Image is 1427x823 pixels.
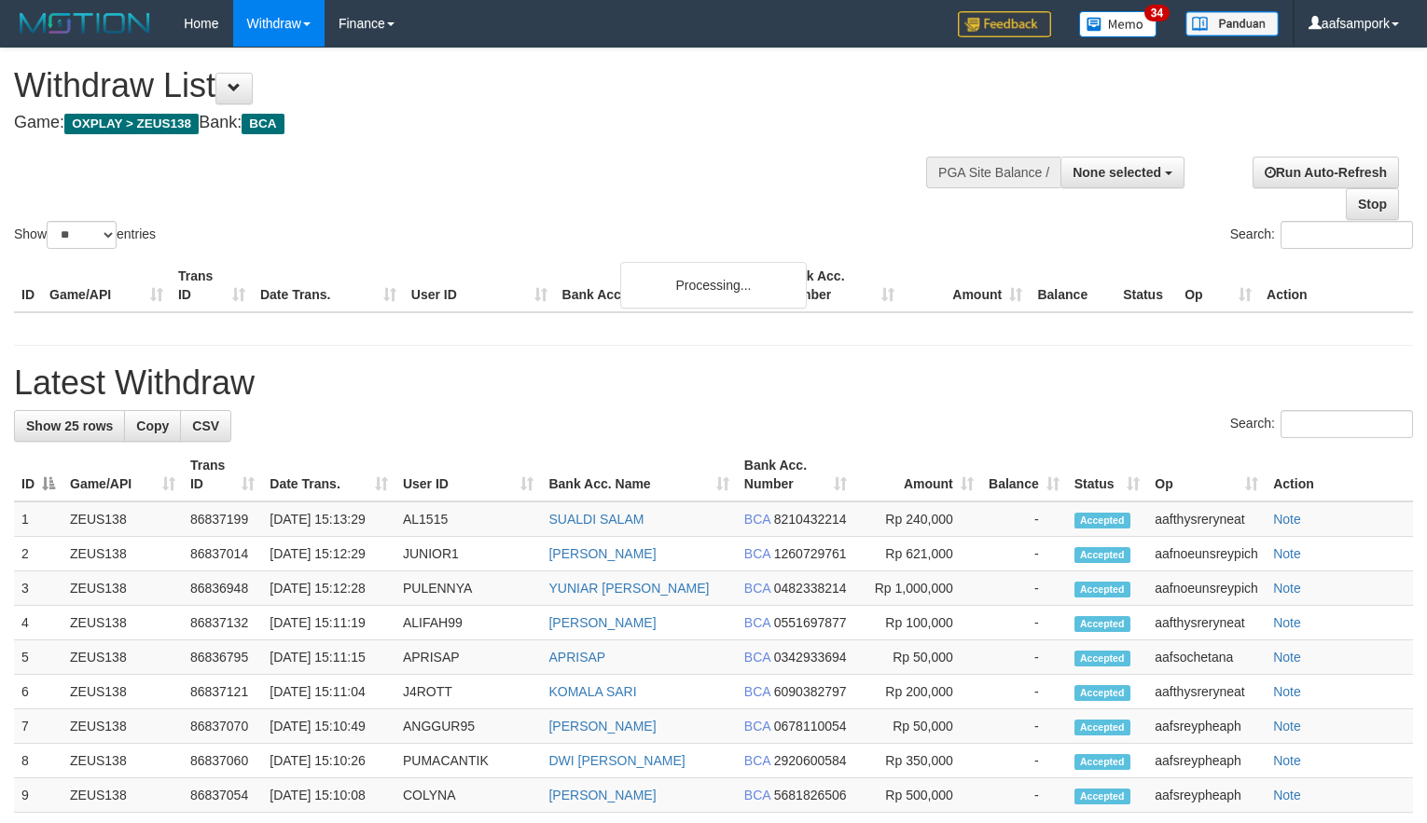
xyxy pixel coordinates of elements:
[744,650,770,665] span: BCA
[854,675,981,709] td: Rp 200,000
[395,709,542,744] td: ANGGUR95
[1273,512,1301,527] a: Note
[183,537,262,571] td: 86837014
[1074,754,1130,770] span: Accepted
[62,640,183,675] td: ZEUS138
[1346,188,1399,220] a: Stop
[774,546,847,561] span: Copy 1260729761 to clipboard
[183,744,262,778] td: 86837060
[171,259,253,312] th: Trans ID
[1147,640,1266,675] td: aafsochetana
[262,448,395,501] th: Date Trans.: activate to sort column ascending
[14,501,62,537] td: 1
[1273,719,1301,734] a: Note
[14,114,933,132] h4: Game: Bank:
[1074,582,1130,597] span: Accepted
[774,512,847,527] span: Copy 8210432214 to clipboard
[253,259,404,312] th: Date Trans.
[981,606,1067,640] td: -
[395,606,542,640] td: ALIFAH99
[395,501,542,537] td: AL1515
[26,418,113,433] span: Show 25 rows
[1177,259,1259,312] th: Op
[548,546,656,561] a: [PERSON_NAME]
[395,448,542,501] th: User ID: activate to sort column ascending
[62,571,183,606] td: ZEUS138
[1147,571,1266,606] td: aafnoeunsreypich
[981,537,1067,571] td: -
[981,448,1067,501] th: Balance: activate to sort column ascending
[183,778,262,813] td: 86837054
[1074,513,1130,528] span: Accepted
[548,615,656,630] a: [PERSON_NAME]
[854,778,981,813] td: Rp 500,000
[854,571,981,606] td: Rp 1,000,000
[926,157,1060,188] div: PGA Site Balance /
[136,418,169,433] span: Copy
[548,788,656,802] a: [PERSON_NAME]
[1273,753,1301,768] a: Note
[64,114,199,134] span: OXPLAY > ZEUS138
[1074,789,1130,804] span: Accepted
[1266,448,1413,501] th: Action
[1144,5,1170,21] span: 34
[1273,650,1301,665] a: Note
[14,675,62,709] td: 6
[62,744,183,778] td: ZEUS138
[14,410,125,442] a: Show 25 rows
[981,778,1067,813] td: -
[548,512,644,527] a: SUALDI SALAM
[737,448,854,501] th: Bank Acc. Number: activate to sort column ascending
[1074,547,1130,563] span: Accepted
[124,410,181,442] a: Copy
[1147,744,1266,778] td: aafsreypheaph
[774,615,847,630] span: Copy 0551697877 to clipboard
[541,448,736,501] th: Bank Acc. Name: activate to sort column ascending
[548,650,605,665] a: APRISAP
[183,606,262,640] td: 86837132
[744,615,770,630] span: BCA
[262,537,395,571] td: [DATE] 15:12:29
[14,67,933,104] h1: Withdraw List
[62,448,183,501] th: Game/API: activate to sort column ascending
[183,571,262,606] td: 86836948
[1074,720,1130,735] span: Accepted
[14,448,62,501] th: ID: activate to sort column descending
[981,640,1067,675] td: -
[774,684,847,699] span: Copy 6090382797 to clipboard
[183,448,262,501] th: Trans ID: activate to sort column ascending
[1273,615,1301,630] a: Note
[1074,616,1130,632] span: Accepted
[774,581,847,596] span: Copy 0482338214 to clipboard
[620,262,807,309] div: Processing...
[62,709,183,744] td: ZEUS138
[183,675,262,709] td: 86837121
[262,675,395,709] td: [DATE] 15:11:04
[262,501,395,537] td: [DATE] 15:13:29
[14,537,62,571] td: 2
[774,788,847,802] span: Copy 5681826506 to clipboard
[744,753,770,768] span: BCA
[183,501,262,537] td: 86837199
[744,512,770,527] span: BCA
[1185,11,1279,36] img: panduan.png
[1067,448,1148,501] th: Status: activate to sort column ascending
[395,778,542,813] td: COLYNA
[1259,259,1413,312] th: Action
[958,11,1051,37] img: Feedback.jpg
[555,259,775,312] th: Bank Acc. Name
[1230,221,1413,249] label: Search:
[744,546,770,561] span: BCA
[1273,581,1301,596] a: Note
[1060,157,1185,188] button: None selected
[62,778,183,813] td: ZEUS138
[1074,685,1130,701] span: Accepted
[981,501,1067,537] td: -
[981,709,1067,744] td: -
[1147,448,1266,501] th: Op: activate to sort column ascending
[1147,537,1266,571] td: aafnoeunsreypich
[14,221,156,249] label: Show entries
[1074,651,1130,666] span: Accepted
[1147,709,1266,744] td: aafsreypheaph
[183,709,262,744] td: 86837070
